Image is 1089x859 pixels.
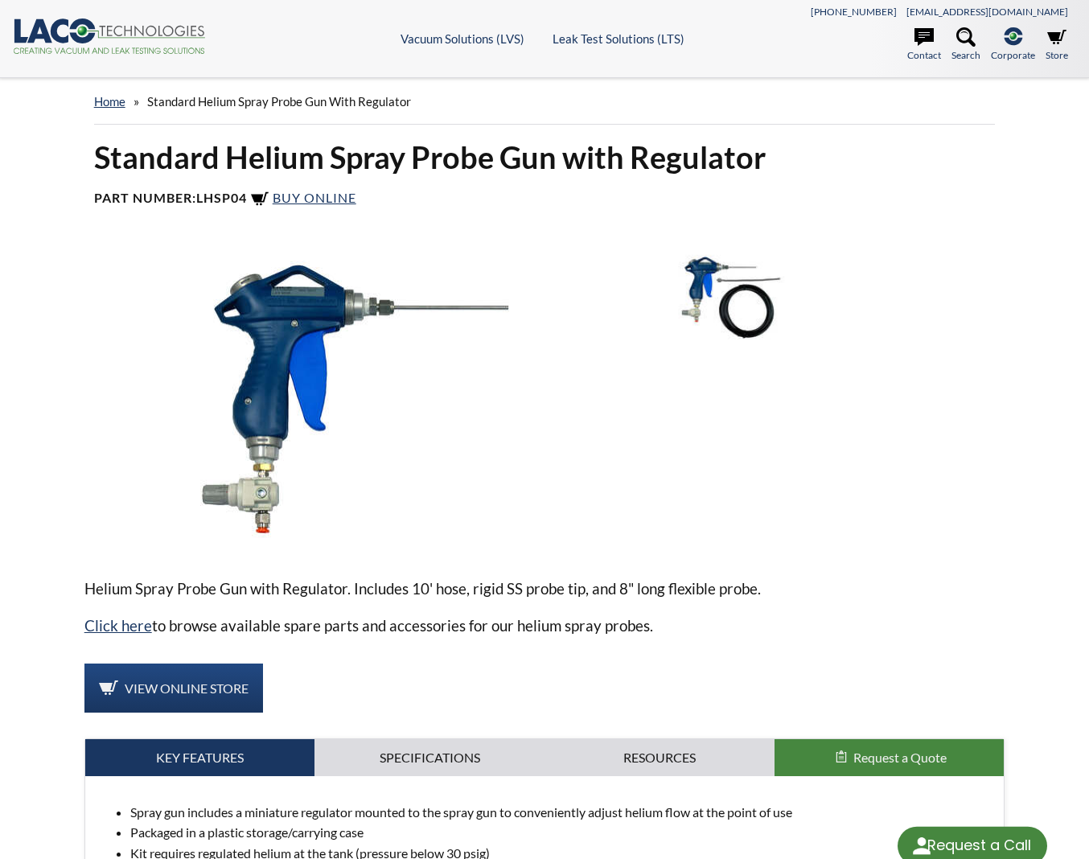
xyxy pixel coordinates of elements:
a: [PHONE_NUMBER] [811,6,897,18]
li: Packaged in a plastic storage/carrying case [130,822,992,843]
h1: Standard Helium Spray Probe Gun with Regulator [94,138,996,177]
a: [EMAIL_ADDRESS][DOMAIN_NAME] [906,6,1068,18]
img: round button [909,833,935,859]
p: Helium Spray Probe Gun with Regulator. Includes 10' hose, rigid SS probe tip, and 8" long flexibl... [84,577,1005,601]
a: Store [1046,27,1068,63]
a: Resources [544,739,775,776]
div: » [94,79,996,125]
a: home [94,94,125,109]
h4: Part Number: [94,190,996,209]
span: Request a Quote [853,750,947,765]
li: Spray gun includes a miniature regulator mounted to the spray gun to conveniently adjust helium f... [130,802,992,823]
button: Request a Quote [775,739,1005,776]
a: Click here [84,616,152,635]
a: Search [951,27,980,63]
a: Buy Online [250,190,356,205]
img: Helium Spray Probe Kit [636,248,812,347]
a: View Online Store [84,664,263,713]
span: Standard Helium Spray Probe Gun with Regulator [147,94,411,109]
a: Key Features [85,739,315,776]
span: Buy Online [273,190,356,205]
a: Specifications [314,739,544,776]
p: to browse available spare parts and accessories for our helium spray probes. [84,614,1005,638]
a: Leak Test Solutions (LTS) [553,31,684,46]
img: Helium Spray Probe [84,248,624,550]
a: Vacuum Solutions (LVS) [401,31,524,46]
span: View Online Store [125,680,249,696]
span: Corporate [991,47,1035,63]
b: LHSP04 [196,190,247,205]
a: Contact [907,27,941,63]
